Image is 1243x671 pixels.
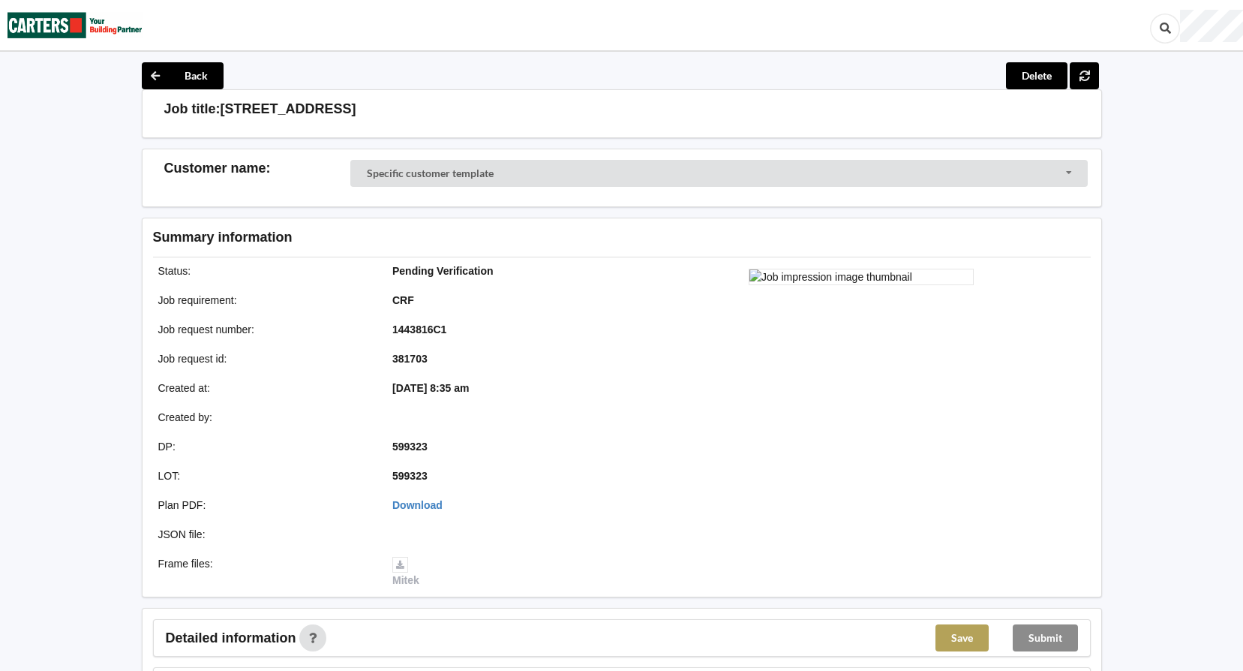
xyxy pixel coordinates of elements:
b: Pending Verification [392,265,494,277]
div: Job request id : [148,351,383,366]
span: Detailed information [166,631,296,645]
b: 599323 [392,470,428,482]
div: Plan PDF : [148,498,383,513]
b: CRF [392,294,414,306]
h3: [STREET_ADDRESS] [221,101,356,118]
img: Carters [8,1,143,50]
button: Delete [1006,62,1067,89]
div: DP : [148,439,383,454]
a: Mitek [392,558,419,586]
div: Customer Selector [350,160,1088,187]
div: LOT : [148,468,383,483]
button: Save [935,624,989,651]
div: Frame files : [148,556,383,588]
a: Download [392,499,443,511]
b: 599323 [392,441,428,453]
h3: Customer name : [164,160,351,177]
div: Status : [148,263,383,278]
div: Created by : [148,410,383,425]
div: User Profile [1180,10,1243,42]
h3: Job title: [164,101,221,118]
b: [DATE] 8:35 am [392,382,469,394]
b: 381703 [392,353,428,365]
img: Job impression image thumbnail [749,269,974,285]
div: Job request number : [148,322,383,337]
b: 1443816C1 [392,323,446,335]
button: Back [142,62,224,89]
div: Created at : [148,381,383,396]
div: JSON file : [148,527,383,542]
h3: Summary information [153,229,851,246]
div: Specific customer template [367,168,494,179]
div: Job requirement : [148,293,383,308]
